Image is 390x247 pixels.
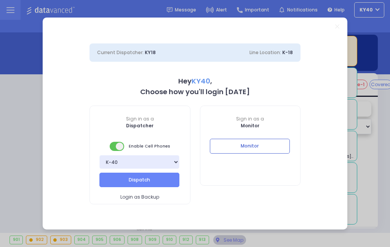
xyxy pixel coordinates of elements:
b: Hey , [178,76,212,86]
button: Dispatch [99,173,179,187]
b: Choose how you'll login [DATE] [140,87,250,96]
span: Sign in as a [90,115,190,122]
a: Close [335,24,339,29]
span: K-18 [282,49,293,56]
span: Line Location: [249,49,281,56]
span: Enable Cell Phones [110,141,170,152]
span: KY18 [145,49,156,56]
b: Monitor [241,122,259,129]
b: Dispatcher [126,122,153,129]
span: KY40 [192,76,210,86]
span: Current Dispatcher: [97,49,144,56]
span: Sign in as a [200,115,300,122]
span: Login as Backup [120,194,159,200]
button: Monitor [210,139,290,153]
